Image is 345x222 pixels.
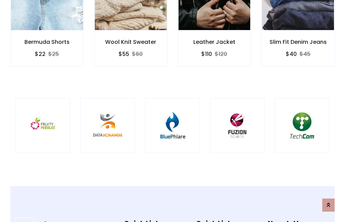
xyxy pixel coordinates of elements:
del: $120 [215,50,227,58]
h6: Wool Knit Sweater [94,39,167,45]
del: $25 [48,50,59,58]
h6: $55 [119,51,129,57]
del: $45 [300,50,311,58]
h6: $22 [35,51,45,57]
h6: $110 [201,51,212,57]
del: $60 [132,50,143,58]
h6: Leather Jacket [178,39,251,45]
h6: $40 [286,51,297,57]
h6: Slim Fit Denim Jeans [262,39,334,45]
h6: Bermuda Shorts [11,39,83,45]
